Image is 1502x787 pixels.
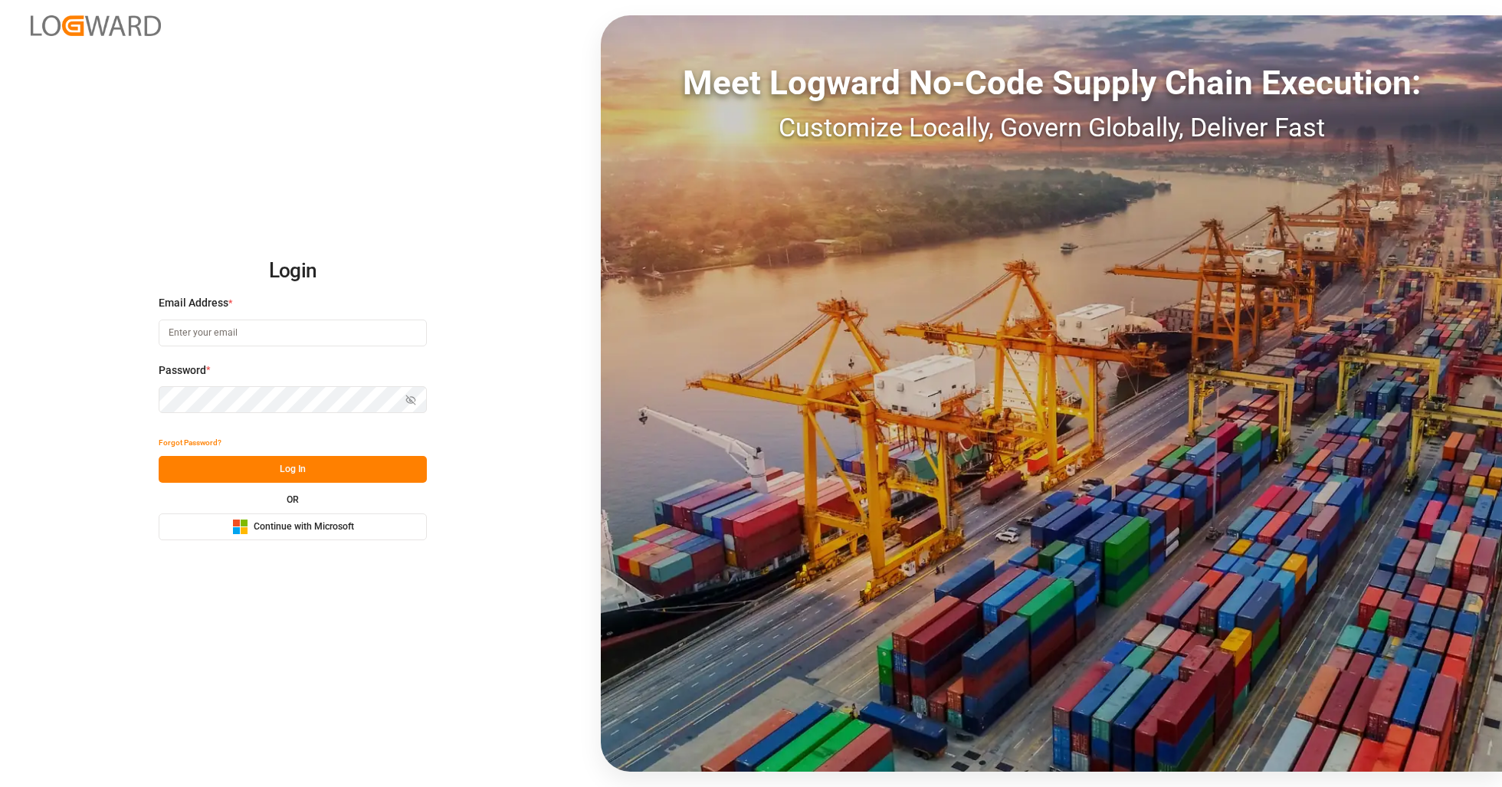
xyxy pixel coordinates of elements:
div: Customize Locally, Govern Globally, Deliver Fast [601,108,1502,147]
h2: Login [159,247,427,296]
button: Log In [159,456,427,483]
span: Continue with Microsoft [254,520,354,534]
small: OR [287,495,299,504]
button: Continue with Microsoft [159,513,427,540]
span: Password [159,362,206,379]
div: Meet Logward No-Code Supply Chain Execution: [601,57,1502,108]
span: Email Address [159,295,228,311]
input: Enter your email [159,320,427,346]
img: Logward_new_orange.png [31,15,161,36]
button: Forgot Password? [159,429,221,456]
